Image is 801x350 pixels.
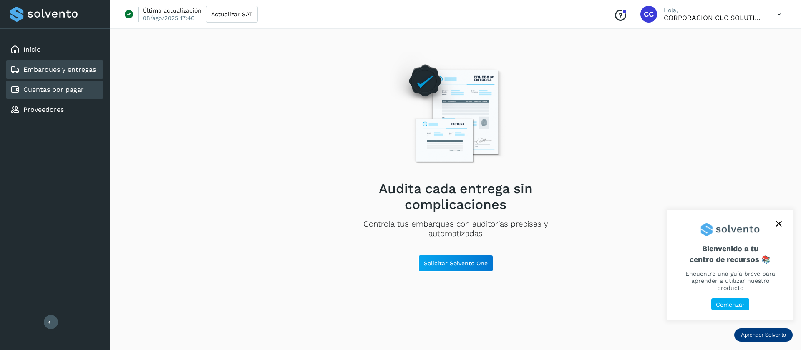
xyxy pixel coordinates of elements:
[711,298,749,310] button: Comenzar
[23,65,96,73] a: Embarques y entregas
[773,217,785,230] button: close,
[23,45,41,53] a: Inicio
[734,328,793,342] div: Aprender Solvento
[337,219,574,239] p: Controla tus embarques con auditorías precisas y automatizadas
[337,181,574,213] h2: Audita cada entrega sin complicaciones
[6,101,103,119] div: Proveedores
[741,332,786,338] p: Aprender Solvento
[6,40,103,59] div: Inicio
[667,210,793,320] div: Aprender Solvento
[664,14,764,22] p: CORPORACION CLC SOLUTIONS
[206,6,258,23] button: Actualizar SAT
[383,52,528,174] img: Empty state image
[418,255,493,272] button: Solicitar Solvento One
[678,255,783,264] p: centro de recursos 📚
[664,7,764,14] p: Hola,
[678,244,783,264] span: Bienvenido a tu
[143,7,202,14] p: Última actualización
[6,81,103,99] div: Cuentas por pagar
[6,60,103,79] div: Embarques y entregas
[716,301,745,308] p: Comenzar
[211,11,252,17] span: Actualizar SAT
[143,14,195,22] p: 08/ago/2025 17:40
[23,86,84,93] a: Cuentas por pagar
[23,106,64,113] a: Proveedores
[678,270,783,291] p: Encuentre una guía breve para aprender a utilizar nuestro producto
[424,260,488,266] span: Solicitar Solvento One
